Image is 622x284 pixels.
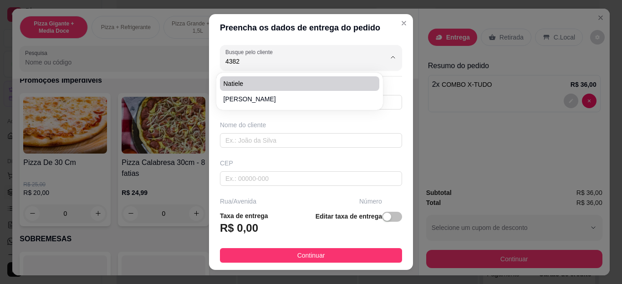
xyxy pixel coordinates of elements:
[224,79,367,88] span: Natiele
[397,16,411,30] button: Close
[218,75,381,108] div: Suggestions
[220,76,379,106] ul: Suggestions
[209,14,413,41] header: Preencha os dados de entrega do pedido
[224,95,367,104] span: [PERSON_NAME]
[220,197,356,206] div: Rua/Avenida
[316,213,382,220] strong: Editar taxa de entrega
[359,197,402,206] div: Número
[220,133,402,148] input: Ex.: João da Silva
[220,221,258,235] h3: R$ 0,00
[220,159,402,168] div: CEP
[220,212,268,219] strong: Taxa de entrega
[225,57,371,66] input: Busque pelo cliente
[220,120,402,130] div: Nome do cliente
[220,171,402,186] input: Ex.: 00000-000
[225,48,276,56] label: Busque pelo cliente
[297,250,325,260] span: Continuar
[386,50,400,65] button: Show suggestions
